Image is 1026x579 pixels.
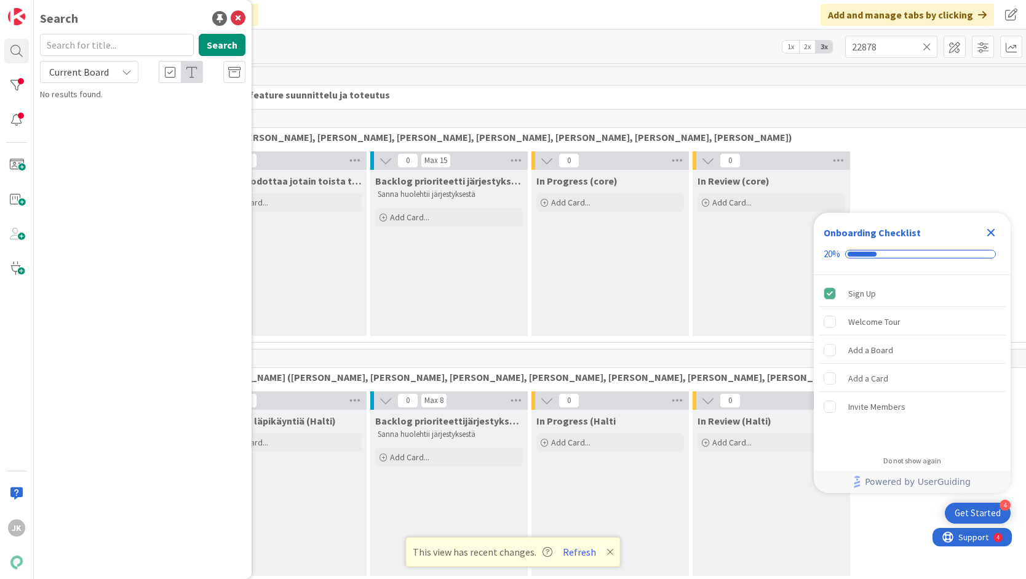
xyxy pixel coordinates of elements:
[819,393,1006,420] div: Invite Members is incomplete.
[848,399,905,414] div: Invite Members
[390,212,429,223] span: Add Card...
[551,437,591,448] span: Add Card...
[8,554,25,571] img: avatar
[397,393,418,408] span: 0
[698,415,771,427] span: In Review (Halti)
[819,337,1006,364] div: Add a Board is incomplete.
[378,190,520,199] p: Sanna huolehtii järjestyksestä
[199,34,245,56] button: Search
[816,41,832,53] span: 3x
[40,9,78,28] div: Search
[845,36,937,58] input: Quick Filter...
[848,286,876,301] div: Sign Up
[559,153,579,168] span: 0
[40,88,245,101] div: No results found.
[720,393,741,408] span: 0
[720,153,741,168] span: 0
[848,314,901,329] div: Welcome Tour
[536,415,616,427] span: In Progress (Halti
[424,158,447,164] div: Max 15
[375,175,523,187] span: Backlog prioriteetti järjestyksessä (core)
[799,41,816,53] span: 2x
[390,452,429,463] span: Add Card...
[981,223,1001,242] div: Close Checklist
[698,175,769,187] span: In Review (core)
[819,365,1006,392] div: Add a Card is incomplete.
[64,5,67,15] div: 4
[824,249,1001,260] div: Checklist progress: 20%
[883,456,941,466] div: Do not show again
[821,4,994,26] div: Add and manage tabs by clicking
[782,41,799,53] span: 1x
[824,249,840,260] div: 20%
[814,275,1011,448] div: Checklist items
[712,437,752,448] span: Add Card...
[848,343,893,357] div: Add a Board
[814,213,1011,493] div: Checklist Container
[1000,500,1011,511] div: 4
[40,34,194,56] input: Search for title...
[945,503,1011,524] div: Open Get Started checklist, remaining modules: 4
[819,308,1006,335] div: Welcome Tour is incomplete.
[8,519,25,537] div: JK
[378,429,520,439] p: Sanna huolehtii järjestyksestä
[865,474,971,489] span: Powered by UserGuiding
[848,371,888,386] div: Add a Card
[424,397,443,404] div: Max 8
[8,8,25,25] img: Visit kanbanzone.com
[214,175,362,187] span: Tuplat / odottaa jotain toista tikettiä
[559,393,579,408] span: 0
[955,507,1001,519] div: Get Started
[820,471,1004,493] a: Powered by UserGuiding
[214,415,336,427] span: Odottaa läpikäyntiä (Halti)
[551,197,591,208] span: Add Card...
[536,175,618,187] span: In Progress (core)
[375,415,523,427] span: Backlog prioriteettijärjestyksessä (Halti)
[397,153,418,168] span: 0
[49,66,109,78] span: Current Board
[559,544,600,560] button: Refresh
[26,2,56,17] span: Support
[814,471,1011,493] div: Footer
[413,545,552,559] span: This view has recent changes.
[712,197,752,208] span: Add Card...
[819,280,1006,307] div: Sign Up is complete.
[824,225,921,240] div: Onboarding Checklist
